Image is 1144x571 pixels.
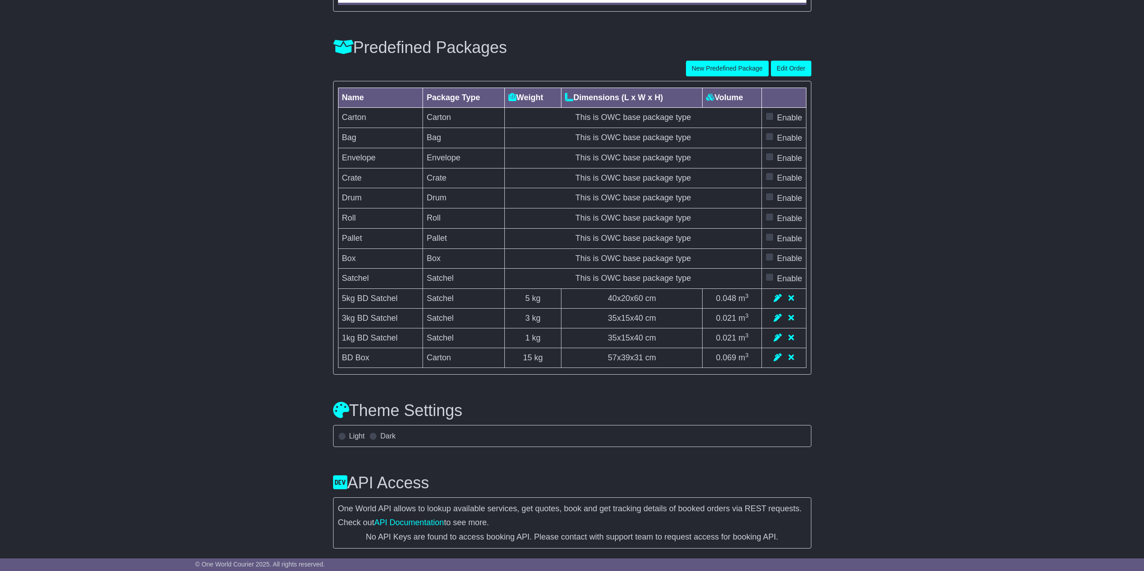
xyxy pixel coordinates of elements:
[504,148,762,168] td: This is OWC base package type
[504,208,762,229] td: This is OWC base package type
[338,518,806,528] p: Check out to see more.
[716,353,736,362] span: 0.069
[645,353,656,362] span: cm
[777,132,802,144] label: Enable
[423,248,505,269] td: Box
[338,168,423,188] td: Crate
[777,212,802,225] label: Enable
[608,314,617,323] span: 35
[338,504,806,514] p: One World API allows to lookup available services, get quotes, book and get tracking details of b...
[338,248,423,269] td: Box
[686,61,769,76] button: New Predefined Package
[565,292,699,305] div: x x
[739,353,749,362] span: m
[423,269,505,289] td: Satchel
[534,353,543,362] span: kg
[423,208,505,229] td: Roll
[608,294,617,303] span: 40
[608,353,617,362] span: 57
[504,128,762,148] td: This is OWC base package type
[565,312,699,324] div: x x
[716,294,736,303] span: 0.048
[525,333,530,342] span: 1
[423,289,505,309] td: Satchel
[777,192,802,204] label: Enable
[621,294,630,303] span: 20
[739,294,749,303] span: m
[338,88,423,108] th: Name
[523,353,532,362] span: 15
[634,353,643,362] span: 31
[621,333,630,342] span: 15
[745,332,749,339] sup: 3
[333,474,811,492] h3: API Access
[565,332,699,344] div: x x
[338,289,423,309] td: 5kg BD Satchel
[338,128,423,148] td: Bag
[716,314,736,323] span: 0.021
[745,352,749,359] sup: 3
[338,348,423,368] td: BD Box
[745,312,749,319] sup: 3
[621,353,630,362] span: 39
[338,309,423,328] td: 3kg BD Satchel
[777,273,802,285] label: Enable
[423,168,505,188] td: Crate
[374,518,444,527] a: API Documentation
[777,112,802,124] label: Enable
[423,108,505,128] td: Carton
[338,208,423,229] td: Roll
[561,88,703,108] th: Dimensions (L x W x H)
[423,88,505,108] th: Package Type
[504,269,762,289] td: This is OWC base package type
[423,309,505,328] td: Satchel
[739,314,749,323] span: m
[716,333,736,342] span: 0.021
[777,172,802,184] label: Enable
[423,128,505,148] td: Bag
[634,333,643,342] span: 40
[380,432,396,440] label: Dark
[338,269,423,289] td: Satchel
[525,294,530,303] span: 5
[565,352,699,364] div: x x
[525,314,530,323] span: 3
[532,333,541,342] span: kg
[771,61,811,76] button: Edit Order
[423,188,505,208] td: Drum
[423,228,505,248] td: Pallet
[423,148,505,168] td: Envelope
[608,333,617,342] span: 35
[333,402,811,420] h3: Theme Settings
[338,532,806,542] div: No API Keys are found to access booking API. Please contact with support team to request access f...
[333,39,507,57] h3: Predefined Packages
[338,148,423,168] td: Envelope
[745,292,749,299] sup: 3
[645,314,656,323] span: cm
[338,108,423,128] td: Carton
[645,294,656,303] span: cm
[338,228,423,248] td: Pallet
[423,328,505,348] td: Satchel
[777,152,802,164] label: Enable
[338,188,423,208] td: Drum
[423,348,505,368] td: Carton
[532,314,541,323] span: kg
[338,328,423,348] td: 1kg BD Satchel
[504,248,762,269] td: This is OWC base package type
[504,108,762,128] td: This is OWC base package type
[504,168,762,188] td: This is OWC base package type
[739,333,749,342] span: m
[703,88,762,108] th: Volume
[504,228,762,248] td: This is OWC base package type
[532,294,541,303] span: kg
[634,294,643,303] span: 60
[645,333,656,342] span: cm
[621,314,630,323] span: 15
[195,561,325,568] span: © One World Courier 2025. All rights reserved.
[634,314,643,323] span: 40
[349,432,365,440] label: Light
[777,252,802,265] label: Enable
[504,188,762,208] td: This is OWC base package type
[777,233,802,245] label: Enable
